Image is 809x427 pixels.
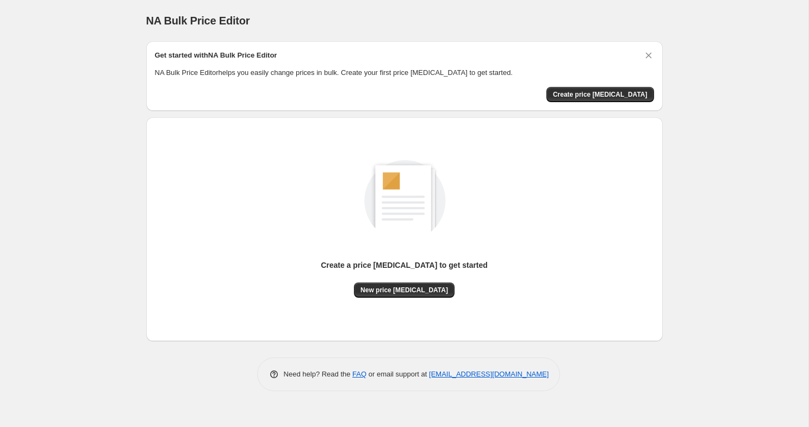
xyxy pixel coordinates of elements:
span: New price [MEDICAL_DATA] [360,286,448,294]
span: Create price [MEDICAL_DATA] [553,90,648,99]
button: New price [MEDICAL_DATA] [354,282,455,298]
button: Dismiss card [643,50,654,61]
h2: Get started with NA Bulk Price Editor [155,50,277,61]
button: Create price change job [546,87,654,102]
a: FAQ [352,370,366,378]
span: or email support at [366,370,429,378]
p: Create a price [MEDICAL_DATA] to get started [321,260,488,271]
span: NA Bulk Price Editor [146,15,250,27]
span: Need help? Read the [284,370,353,378]
a: [EMAIL_ADDRESS][DOMAIN_NAME] [429,370,549,378]
p: NA Bulk Price Editor helps you easily change prices in bulk. Create your first price [MEDICAL_DAT... [155,67,654,78]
